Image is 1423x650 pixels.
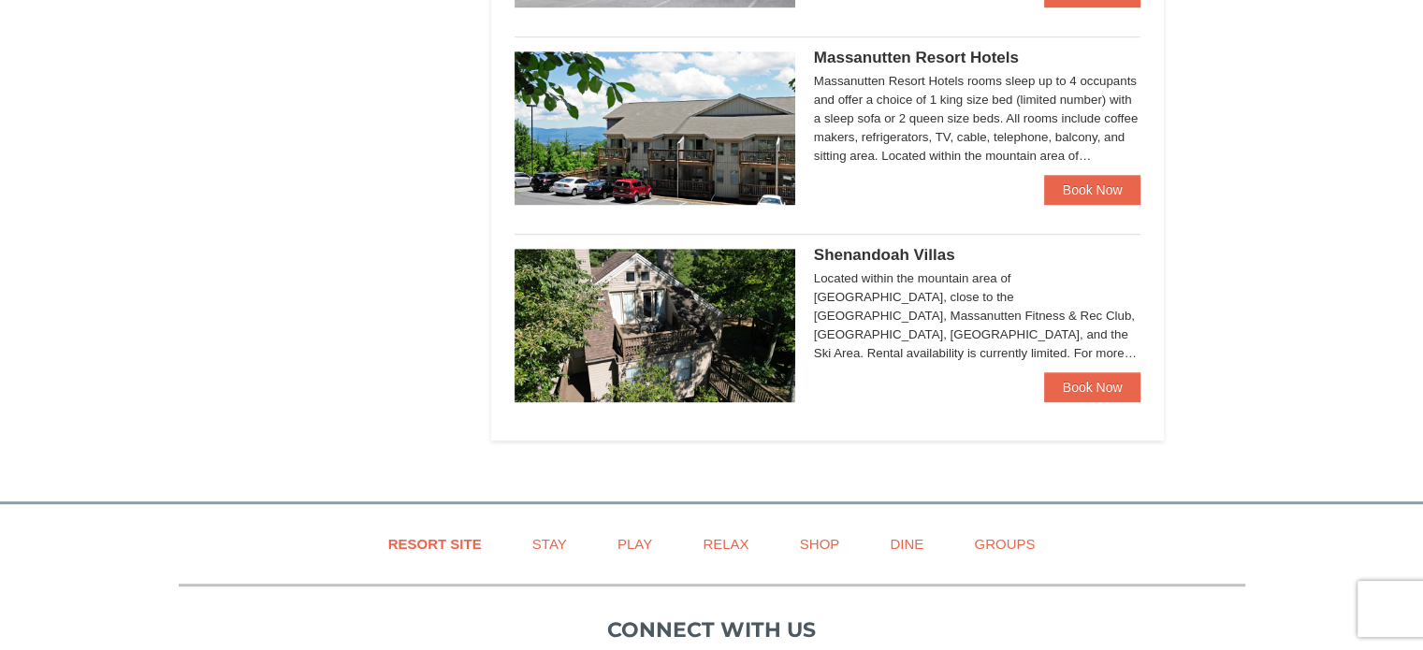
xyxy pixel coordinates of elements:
div: Massanutten Resort Hotels rooms sleep up to 4 occupants and offer a choice of 1 king size bed (li... [814,72,1141,166]
a: Play [594,523,675,565]
a: Shop [777,523,864,565]
a: Dine [866,523,947,565]
img: 19219026-1-e3b4ac8e.jpg [515,51,795,205]
a: Book Now [1044,372,1141,402]
a: Resort Site [365,523,505,565]
p: Connect with us [179,614,1245,645]
span: Massanutten Resort Hotels [814,49,1019,66]
a: Stay [509,523,590,565]
div: Located within the mountain area of [GEOGRAPHIC_DATA], close to the [GEOGRAPHIC_DATA], Massanutte... [814,269,1141,363]
a: Relax [679,523,772,565]
img: 19219019-2-e70bf45f.jpg [515,249,795,402]
a: Groups [951,523,1058,565]
a: Book Now [1044,175,1141,205]
span: Shenandoah Villas [814,246,955,264]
